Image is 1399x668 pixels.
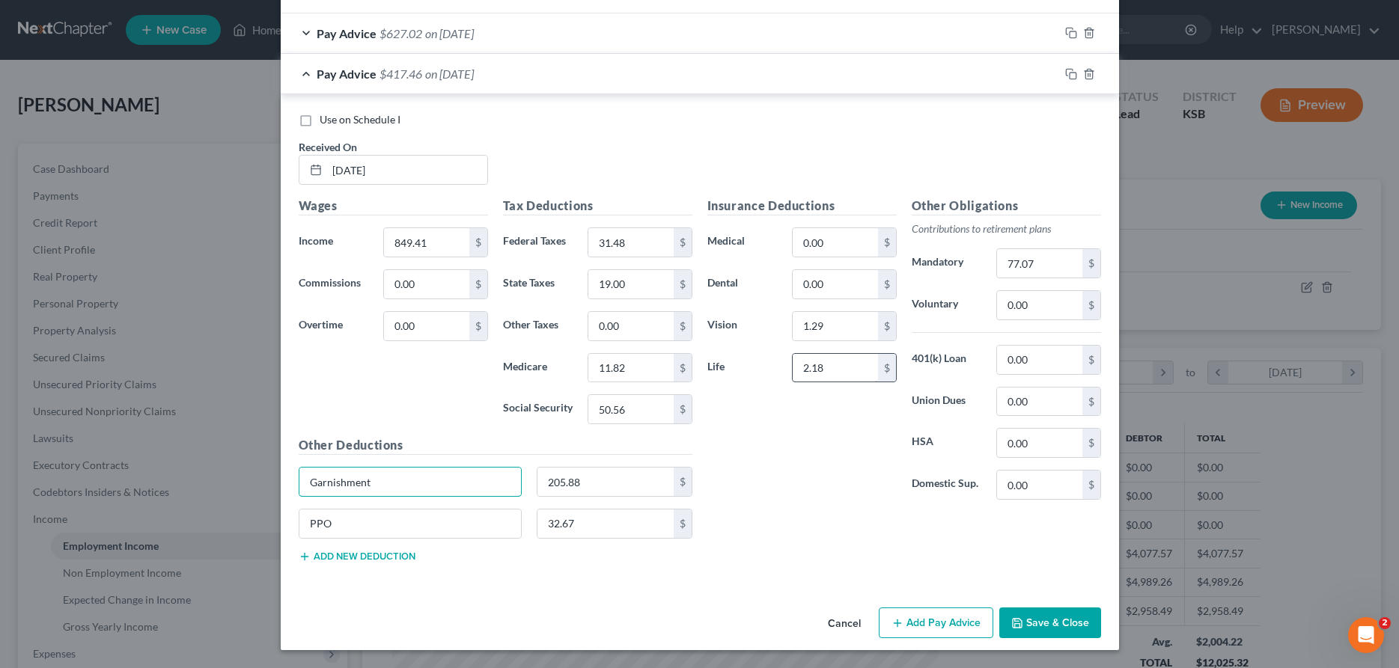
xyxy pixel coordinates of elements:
label: Life [700,353,785,383]
input: 0.00 [588,312,673,340]
input: 0.00 [997,346,1082,374]
div: $ [1082,387,1100,416]
label: 401(k) Loan [904,345,990,375]
input: 0.00 [588,228,673,257]
label: Medical [700,227,785,257]
label: Union Dues [904,387,990,417]
input: 0.00 [384,270,469,298]
span: $627.02 [380,26,422,40]
input: Specify... [299,468,522,496]
input: Specify... [299,509,522,538]
div: $ [1082,346,1100,374]
div: $ [1082,471,1100,499]
input: 0.00 [793,270,877,298]
div: $ [878,270,896,298]
span: Income [299,234,333,247]
div: $ [674,395,692,423]
input: 0.00 [384,312,469,340]
div: $ [878,312,896,340]
label: HSA [904,428,990,458]
div: $ [674,468,692,496]
label: Federal Taxes [496,227,581,257]
h5: Insurance Deductions [707,197,897,215]
iframe: Intercom live chat [1348,617,1384,653]
div: $ [469,270,487,298]
input: 0.00 [997,249,1082,278]
label: Domestic Sup. [904,470,990,500]
div: $ [1082,249,1100,278]
div: $ [674,354,692,382]
label: Vision [700,311,785,341]
div: $ [469,312,487,340]
div: $ [469,228,487,257]
input: 0.00 [537,509,674,538]
input: 0.00 [997,471,1082,499]
h5: Other Obligations [912,197,1101,215]
h5: Other Deductions [299,436,692,455]
button: Add Pay Advice [879,607,993,639]
label: Social Security [496,394,581,424]
div: $ [674,509,692,538]
input: 0.00 [793,228,877,257]
label: State Taxes [496,269,581,299]
label: Commissions [291,269,377,299]
div: $ [878,354,896,382]
input: 0.00 [588,270,673,298]
input: 0.00 [588,354,673,382]
label: Other Taxes [496,311,581,341]
input: 0.00 [997,387,1082,416]
span: Pay Advice [317,26,377,40]
span: on [DATE] [425,26,474,40]
input: 0.00 [588,395,673,423]
span: on [DATE] [425,67,474,81]
div: $ [674,270,692,298]
label: Medicare [496,353,581,383]
span: Received On [299,141,357,153]
input: 0.00 [537,468,674,496]
p: Contributions to retirement plans [912,221,1101,236]
label: Voluntary [904,290,990,320]
div: $ [674,228,692,257]
h5: Tax Deductions [503,197,692,215]
span: 2 [1379,617,1391,629]
label: Mandatory [904,248,990,278]
input: 0.00 [793,354,877,382]
h5: Wages [299,197,488,215]
label: Dental [700,269,785,299]
label: Overtime [291,311,377,341]
button: Save & Close [999,607,1101,639]
input: 0.00 [384,228,469,257]
button: Add new deduction [299,551,415,563]
input: 0.00 [997,291,1082,319]
input: 0.00 [793,312,877,340]
div: $ [1082,429,1100,457]
div: $ [674,312,692,340]
span: Use on Schedule I [320,113,400,126]
button: Cancel [816,609,873,639]
div: $ [878,228,896,257]
input: MM/DD/YYYY [327,156,487,184]
input: 0.00 [997,429,1082,457]
span: Pay Advice [317,67,377,81]
div: $ [1082,291,1100,319]
span: $417.46 [380,67,422,81]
